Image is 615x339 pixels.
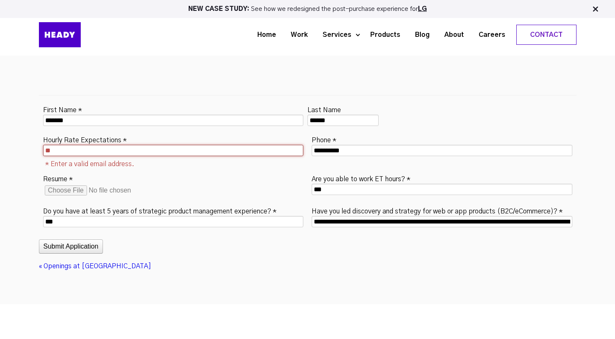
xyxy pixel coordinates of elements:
img: Heady_Logo_Web-01 (1) [39,22,81,47]
strong: NEW CASE STUDY: [188,6,251,12]
label: Are you able to work ET hours? * [312,173,410,184]
label: Phone * [312,134,336,145]
a: Home [247,27,280,43]
a: Careers [468,27,510,43]
label: First Name * [43,104,82,115]
img: Close Bar [591,5,600,13]
button: Submit Application [39,239,103,254]
a: Work [280,27,312,43]
a: « Openings at [GEOGRAPHIC_DATA] [39,263,151,270]
label: Have you led discovery and strategy for web or app products (B2C/eCommerce)? * [312,205,563,216]
label: Do you have at least 5 years of strategic product management experience? * [43,205,277,216]
a: Services [312,27,356,43]
label: Hourly Rate Expectations * [43,134,127,145]
div: Navigation Menu [102,25,577,45]
label: Last Name [307,104,341,115]
a: About [434,27,468,43]
a: Products [360,27,405,43]
label: * Enter a valid email address. [43,160,134,169]
p: See how we redesigned the post-purchase experience for [4,6,611,12]
a: Blog [405,27,434,43]
a: Contact [517,25,576,44]
label: Resume * [43,173,73,184]
a: LG [418,6,427,12]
